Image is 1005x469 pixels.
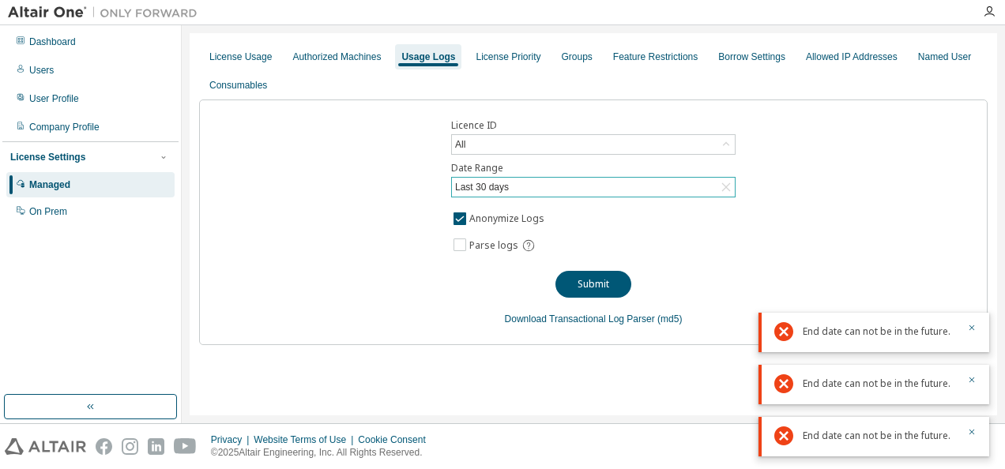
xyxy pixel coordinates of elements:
div: End date can not be in the future. [803,374,958,393]
button: Submit [555,271,631,298]
div: Groups [562,51,593,63]
div: All [453,136,468,153]
a: (md5) [657,313,682,325]
img: youtube.svg [174,438,197,455]
div: Last 30 days [452,178,735,197]
div: User Profile [29,92,79,105]
div: Dashboard [29,36,76,48]
img: instagram.svg [122,438,138,455]
div: Named User [918,51,971,63]
div: Borrow Settings [718,51,785,63]
div: Privacy [211,433,254,446]
div: Consumables [209,79,267,92]
div: Website Terms of Use [254,433,358,446]
label: Anonymize Logs [469,209,548,228]
div: Allowed IP Addresses [806,51,898,63]
div: Cookie Consent [358,433,435,446]
div: Users [29,64,54,77]
img: Altair One [8,5,205,21]
div: Feature Restrictions [613,51,698,63]
img: altair_logo.svg [5,438,86,455]
div: End date can not be in the future. [803,426,958,445]
div: License Settings [10,151,85,163]
div: License Usage [209,51,272,63]
div: Authorized Machines [292,51,381,63]
label: Date Range [451,162,736,174]
div: On Prem [29,205,67,218]
img: facebook.svg [96,438,112,455]
div: Usage Logs [401,51,455,63]
a: Download Transactional Log Parser [505,313,655,325]
div: License Priority [476,51,540,63]
p: © 2025 Altair Engineering, Inc. All Rights Reserved. [211,446,435,460]
div: End date can not be in the future. [803,322,958,341]
div: All [452,135,735,154]
div: Company Profile [29,121,100,133]
div: Last 30 days [453,178,511,196]
div: Managed [29,178,70,191]
span: Parse logs [469,239,518,252]
img: linkedin.svg [148,438,164,455]
label: Licence ID [451,119,736,132]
